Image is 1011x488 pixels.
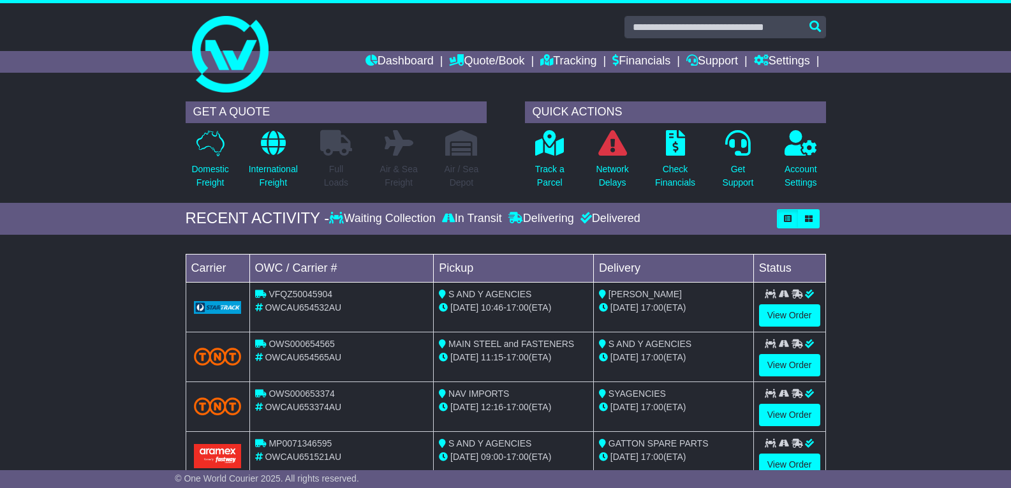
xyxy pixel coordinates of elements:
span: 10:46 [481,302,503,313]
div: Delivered [577,212,640,226]
span: 17:00 [506,402,529,412]
span: 17:00 [506,352,529,362]
a: Support [686,51,738,73]
span: 12:16 [481,402,503,412]
span: OWCAU651521AU [265,452,341,462]
span: MAIN STEEL and FASTENERS [448,339,574,349]
td: Status [753,254,825,282]
div: - (ETA) [439,450,588,464]
span: [DATE] [450,452,478,462]
span: GATTON SPARE PARTS [609,438,709,448]
img: TNT_Domestic.png [194,397,242,415]
span: OWS000653374 [269,388,335,399]
span: MP0071346595 [269,438,332,448]
a: DomesticFreight [191,129,229,196]
a: View Order [759,404,820,426]
a: Track aParcel [535,129,565,196]
span: S AND Y AGENCIES [448,438,531,448]
a: View Order [759,304,820,327]
a: InternationalFreight [248,129,299,196]
p: Air / Sea Depot [445,163,479,189]
div: - (ETA) [439,401,588,414]
span: [DATE] [450,402,478,412]
div: Waiting Collection [329,212,438,226]
span: [DATE] [610,402,638,412]
span: NAV IMPORTS [448,388,509,399]
p: Full Loads [320,163,352,189]
div: QUICK ACTIONS [525,101,826,123]
a: View Order [759,354,820,376]
span: [DATE] [450,352,478,362]
span: 17:00 [641,302,663,313]
span: 09:00 [481,452,503,462]
a: GetSupport [721,129,754,196]
span: [DATE] [610,352,638,362]
span: 17:00 [641,352,663,362]
span: OWCAU654565AU [265,352,341,362]
div: - (ETA) [439,351,588,364]
div: GET A QUOTE [186,101,487,123]
p: Track a Parcel [535,163,565,189]
span: OWS000654565 [269,339,335,349]
span: S AND Y AGENCIES [448,289,531,299]
div: Delivering [505,212,577,226]
div: (ETA) [599,401,748,414]
p: Domestic Freight [191,163,228,189]
p: International Freight [249,163,298,189]
a: View Order [759,454,820,476]
div: (ETA) [599,301,748,314]
a: Tracking [540,51,596,73]
img: GetCarrierServiceLogo [194,301,242,314]
p: Check Financials [655,163,695,189]
a: CheckFinancials [654,129,696,196]
div: RECENT ACTIVITY - [186,209,330,228]
a: Financials [612,51,670,73]
div: - (ETA) [439,301,588,314]
span: 17:00 [641,402,663,412]
a: Quote/Book [449,51,524,73]
span: [PERSON_NAME] [609,289,682,299]
span: OWCAU653374AU [265,402,341,412]
span: SYAGENCIES [609,388,666,399]
div: In Transit [439,212,505,226]
div: (ETA) [599,351,748,364]
p: Account Settings [785,163,817,189]
a: Settings [754,51,810,73]
span: 17:00 [641,452,663,462]
span: © One World Courier 2025. All rights reserved. [175,473,359,484]
span: 17:00 [506,452,529,462]
a: Dashboard [365,51,434,73]
div: (ETA) [599,450,748,464]
a: NetworkDelays [595,129,629,196]
p: Network Delays [596,163,628,189]
img: TNT_Domestic.png [194,348,242,365]
span: [DATE] [450,302,478,313]
td: Carrier [186,254,249,282]
a: AccountSettings [784,129,818,196]
p: Get Support [722,163,753,189]
p: Air & Sea Freight [380,163,418,189]
span: 17:00 [506,302,529,313]
span: 11:15 [481,352,503,362]
span: OWCAU654532AU [265,302,341,313]
td: OWC / Carrier # [249,254,434,282]
img: Aramex.png [194,444,242,468]
span: [DATE] [610,302,638,313]
td: Delivery [593,254,753,282]
span: S AND Y AGENCIES [609,339,691,349]
td: Pickup [434,254,594,282]
span: VFQZ50045904 [269,289,332,299]
span: [DATE] [610,452,638,462]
